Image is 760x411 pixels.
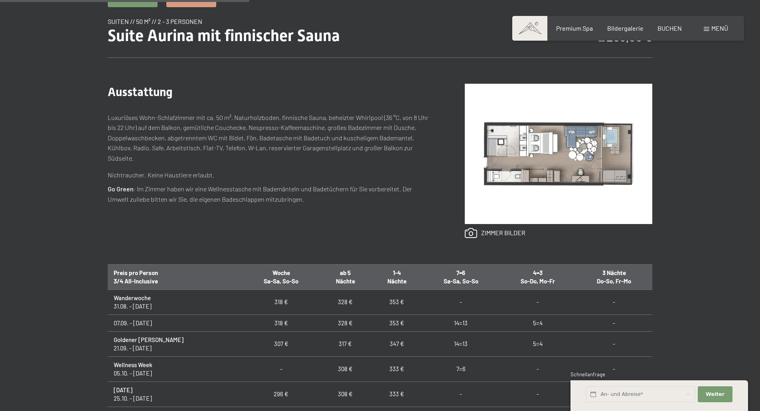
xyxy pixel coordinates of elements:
[108,185,134,193] strong: Go Green
[422,264,499,289] th: 7=6 Sa-Sa, So-So
[371,382,422,407] td: 333 €
[576,315,653,331] td: -
[706,391,724,398] span: Weiter
[108,289,243,315] td: 31.08. - [DATE]
[607,24,644,32] a: Bildergalerie
[108,26,340,45] span: Suite Aurina mit finnischer Sauna
[499,356,576,382] td: -
[371,264,422,289] th: 1-4 Nächte
[465,84,652,224] img: Suite Aurina mit finnischer Sauna
[243,382,320,407] td: 296 €
[320,264,371,289] th: ab 5 Nächte
[320,356,371,382] td: 308 €
[422,382,499,407] td: -
[422,331,499,356] td: 14=13
[320,315,371,331] td: 328 €
[657,24,682,32] a: BUCHEN
[108,315,243,331] td: 07.09. - [DATE]
[422,315,499,331] td: 14=13
[108,170,433,180] p: Nichtraucher. Keine Haustiere erlaubt.
[320,382,371,407] td: 308 €
[108,331,243,356] td: 21.09. - [DATE]
[114,294,151,301] strong: Wanderwoche
[320,289,371,315] td: 328 €
[422,356,499,382] td: 7=6
[422,289,499,315] td: -
[243,264,320,289] th: Woche Sa-Sa, So-So
[499,315,576,331] td: 5=4
[108,356,243,382] td: 05.10. - [DATE]
[108,382,243,407] td: 25.10. - [DATE]
[499,331,576,356] td: 5=4
[114,386,132,393] strong: [DATE]
[499,289,576,315] td: -
[243,315,320,331] td: 318 €
[576,356,653,382] td: -
[243,356,320,382] td: -
[711,24,728,32] span: Menü
[108,18,202,25] span: Suiten // 50 m² // 2 - 3 Personen
[320,331,371,356] td: 317 €
[371,289,422,315] td: 353 €
[371,315,422,331] td: 353 €
[108,184,433,204] p: : Im Zimmer haben wir eine Wellnesstasche mit Bademänteln und Badetüchern für Sie vorbereitet. De...
[698,386,732,403] button: Weiter
[570,371,605,378] span: Schnellanfrage
[108,112,433,163] p: Luxuriöses Wohn-Schlafzimmer mit ca. 50 m², Naturholzboden, finnische Sauna, beheizter Whirlpool ...
[371,356,422,382] td: 333 €
[114,336,184,343] strong: Goldener [PERSON_NAME]
[114,361,152,368] strong: Wellness Week
[243,289,320,315] td: 318 €
[499,382,576,407] td: -
[371,331,422,356] td: 347 €
[243,331,320,356] td: 307 €
[556,24,593,32] a: Premium Spa
[576,331,653,356] td: -
[576,264,653,289] th: 3 Nächte Do-So, Fr-Mo
[108,85,172,99] span: Ausstattung
[499,264,576,289] th: 4=3 So-Do, Mo-Fr
[576,289,653,315] td: -
[108,264,243,289] th: Preis pro Person 3/4 All-Inclusive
